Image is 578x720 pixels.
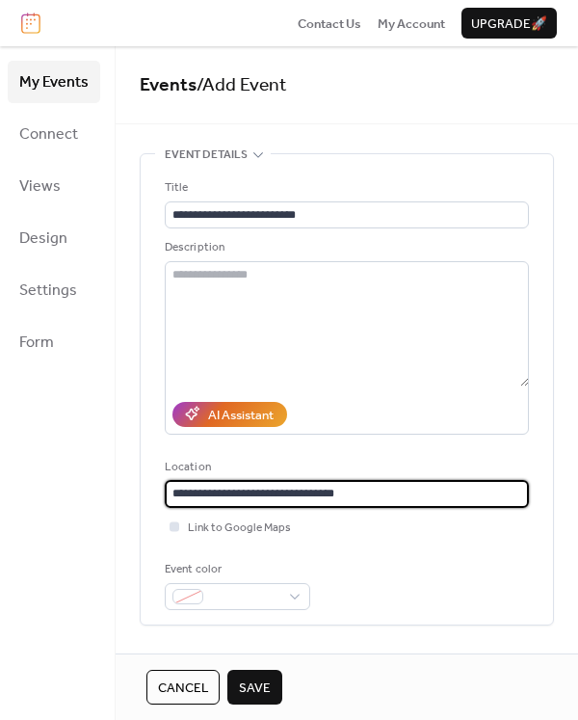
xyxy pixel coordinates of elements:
[298,13,361,33] a: Contact Us
[158,679,208,698] span: Cancel
[378,13,445,33] a: My Account
[8,61,100,103] a: My Events
[165,560,306,579] div: Event color
[172,402,287,427] button: AI Assistant
[227,670,282,705] button: Save
[21,13,40,34] img: logo
[19,224,67,254] span: Design
[146,670,220,705] button: Cancel
[471,14,547,34] span: Upgrade 🚀
[19,120,78,150] span: Connect
[8,217,100,259] a: Design
[197,67,287,103] span: / Add Event
[461,8,557,39] button: Upgrade🚀
[208,406,274,425] div: AI Assistant
[165,649,247,668] span: Date and time
[8,269,100,311] a: Settings
[239,679,271,698] span: Save
[19,67,89,98] span: My Events
[8,321,100,363] a: Form
[8,113,100,155] a: Connect
[165,146,248,165] span: Event details
[378,14,445,34] span: My Account
[188,519,291,538] span: Link to Google Maps
[19,276,77,307] span: Settings
[19,172,61,202] span: Views
[165,458,525,477] div: Location
[165,238,525,257] div: Description
[298,14,361,34] span: Contact Us
[140,67,197,103] a: Events
[19,328,54,359] span: Form
[165,178,525,198] div: Title
[8,165,100,207] a: Views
